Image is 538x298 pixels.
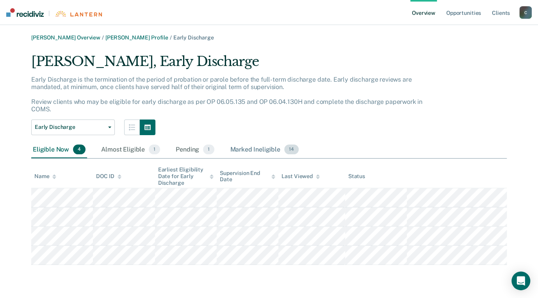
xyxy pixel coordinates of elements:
img: Lantern [55,11,102,17]
span: 14 [284,145,299,155]
div: Last Viewed [281,173,319,180]
div: DOC ID [96,173,121,180]
p: Early Discharge is the termination of the period of probation or parole before the full-term disc... [31,76,422,113]
a: [PERSON_NAME] Overview [31,34,100,41]
div: Earliest Eligibility Date for Early Discharge [158,166,214,186]
span: 1 [149,145,160,155]
span: / [168,34,173,41]
button: Early Discharge [31,120,115,135]
span: Early Discharge [35,124,105,130]
div: Name [34,173,56,180]
div: Supervision End Date [220,170,275,183]
button: C [519,6,532,19]
div: [PERSON_NAME], Early Discharge [31,54,435,76]
div: Status [348,173,365,180]
div: Pending1 [174,141,216,159]
span: / [100,34,105,41]
span: | [44,10,55,17]
span: Early Discharge [173,34,214,41]
img: Recidiviz [6,8,44,17]
div: Almost Eligible1 [100,141,162,159]
a: [PERSON_NAME] Profile [105,34,168,41]
a: | [6,8,102,17]
span: 1 [203,145,214,155]
div: Eligible Now4 [31,141,87,159]
span: 4 [73,145,86,155]
div: Marked Ineligible14 [228,141,300,159]
div: Open Intercom Messenger [511,271,530,290]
